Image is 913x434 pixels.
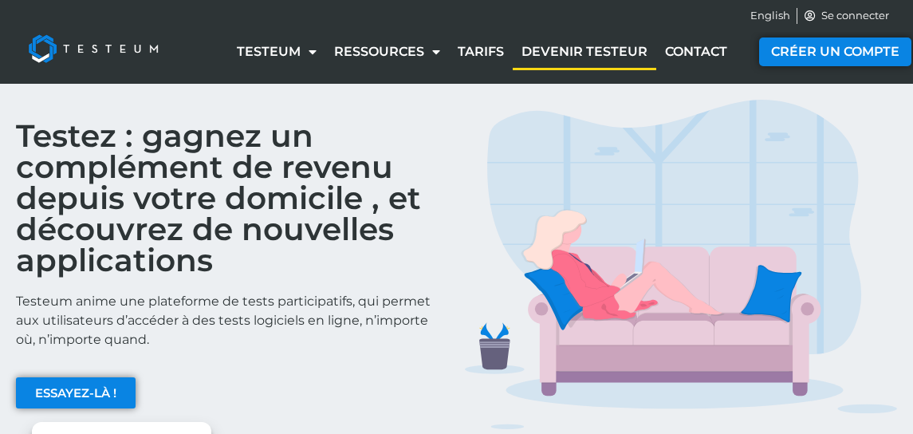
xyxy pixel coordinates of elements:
img: Testeum Logo - Application crowdtesting platform [10,17,176,81]
a: ESSAYEZ-LÀ ! [16,377,136,408]
a: English [750,8,790,24]
h2: Testez : gagnez un complément de revenu depuis votre domicile , et découvrez de nouvelles applica... [16,120,449,276]
img: TESTERS IMG 1 [465,100,898,430]
span: ESSAYEZ-LÀ ! [35,387,116,399]
a: Ressources [325,34,449,70]
a: Tarifs [449,34,513,70]
a: Devenir testeur [513,34,656,70]
span: CRÉER UN COMPTE [771,45,899,58]
a: Se connecter [804,8,890,24]
span: Se connecter [817,8,889,24]
a: Contact [656,34,736,70]
a: Testeum [228,34,325,70]
p: Testeum anime une plateforme de tests participatifs, qui permet aux utilisateurs d’accéder à des ... [16,292,449,349]
nav: Menu [216,34,748,70]
a: CRÉER UN COMPTE [759,37,911,66]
